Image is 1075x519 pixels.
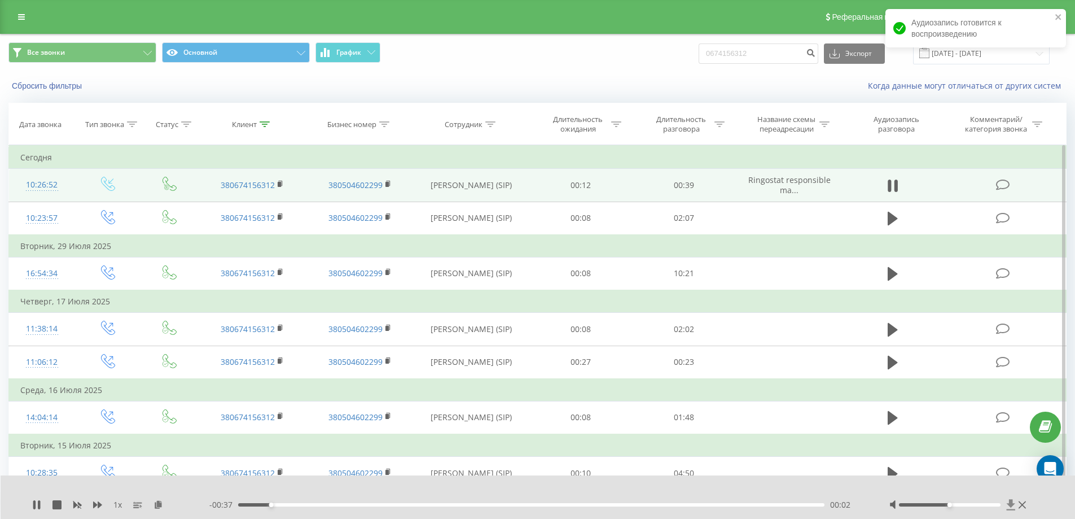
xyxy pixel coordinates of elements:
div: Open Intercom Messenger [1037,455,1064,482]
td: 00:10 [529,457,633,490]
div: Аудиозапись готовится к воспроизведению [885,9,1066,47]
div: 10:23:57 [20,207,64,229]
a: 380674156312 [221,468,275,478]
div: Дата звонка [19,120,62,129]
a: 380504602299 [328,356,383,367]
input: Поиск по номеру [699,43,818,64]
span: Ringostat responsible ma... [748,175,831,195]
td: Сегодня [9,146,1067,169]
span: График [336,49,361,56]
td: Среда, 16 Июля 2025 [9,379,1067,402]
div: Клиент [232,120,257,129]
div: 10:26:52 [20,174,64,196]
td: 00:08 [529,401,633,434]
button: Все звонки [8,42,156,63]
td: Вторник, 15 Июля 2025 [9,434,1067,457]
td: [PERSON_NAME] (SIP) [414,346,529,379]
td: [PERSON_NAME] (SIP) [414,313,529,346]
a: 380504602299 [328,268,383,278]
div: Сотрудник [445,120,482,129]
td: 02:02 [633,313,736,346]
div: Название схемы переадресации [756,115,817,134]
a: 380504602299 [328,324,383,334]
td: 00:08 [529,257,633,290]
a: 380504602299 [328,468,383,478]
td: 00:12 [529,169,633,202]
td: 00:39 [633,169,736,202]
button: close [1055,12,1063,23]
a: 380674156312 [221,356,275,367]
td: 01:48 [633,401,736,434]
div: Длительность ожидания [548,115,608,134]
td: [PERSON_NAME] (SIP) [414,401,529,434]
div: Комментарий/категория звонка [963,115,1029,134]
td: 00:08 [529,202,633,235]
button: График [315,42,380,63]
td: 02:07 [633,202,736,235]
div: Бизнес номер [327,120,376,129]
div: 16:54:34 [20,263,64,285]
a: 380504602299 [328,180,383,190]
td: 00:08 [529,313,633,346]
td: 10:21 [633,257,736,290]
td: [PERSON_NAME] (SIP) [414,457,529,490]
div: Accessibility label [947,503,952,507]
div: 11:38:14 [20,318,64,340]
div: Аудиозапись разговора [859,115,933,134]
div: Accessibility label [269,503,273,507]
td: 00:23 [633,346,736,379]
div: 11:06:12 [20,351,64,373]
td: 04:50 [633,457,736,490]
button: Экспорт [824,43,885,64]
div: Тип звонка [85,120,124,129]
a: 380674156312 [221,268,275,278]
button: Сбросить фильтры [8,81,87,91]
span: - 00:37 [209,499,238,511]
a: 380674156312 [221,180,275,190]
td: [PERSON_NAME] (SIP) [414,202,529,235]
a: 380674156312 [221,412,275,422]
div: 14:04:14 [20,407,64,429]
a: 380504602299 [328,212,383,223]
td: [PERSON_NAME] (SIP) [414,169,529,202]
td: Вторник, 29 Июля 2025 [9,235,1067,258]
div: 10:28:35 [20,462,64,484]
td: [PERSON_NAME] (SIP) [414,257,529,290]
button: Основной [162,42,310,63]
span: 00:02 [830,499,850,511]
span: 1 x [113,499,122,511]
a: 380674156312 [221,324,275,334]
span: Все звонки [27,48,65,57]
td: Четверг, 17 Июля 2025 [9,290,1067,313]
a: 380674156312 [221,212,275,223]
span: Реферальная программа [832,12,924,21]
a: Когда данные могут отличаться от других систем [868,80,1067,91]
a: 380504602299 [328,412,383,422]
td: 00:27 [529,346,633,379]
div: Длительность разговора [651,115,712,134]
div: Статус [156,120,178,129]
